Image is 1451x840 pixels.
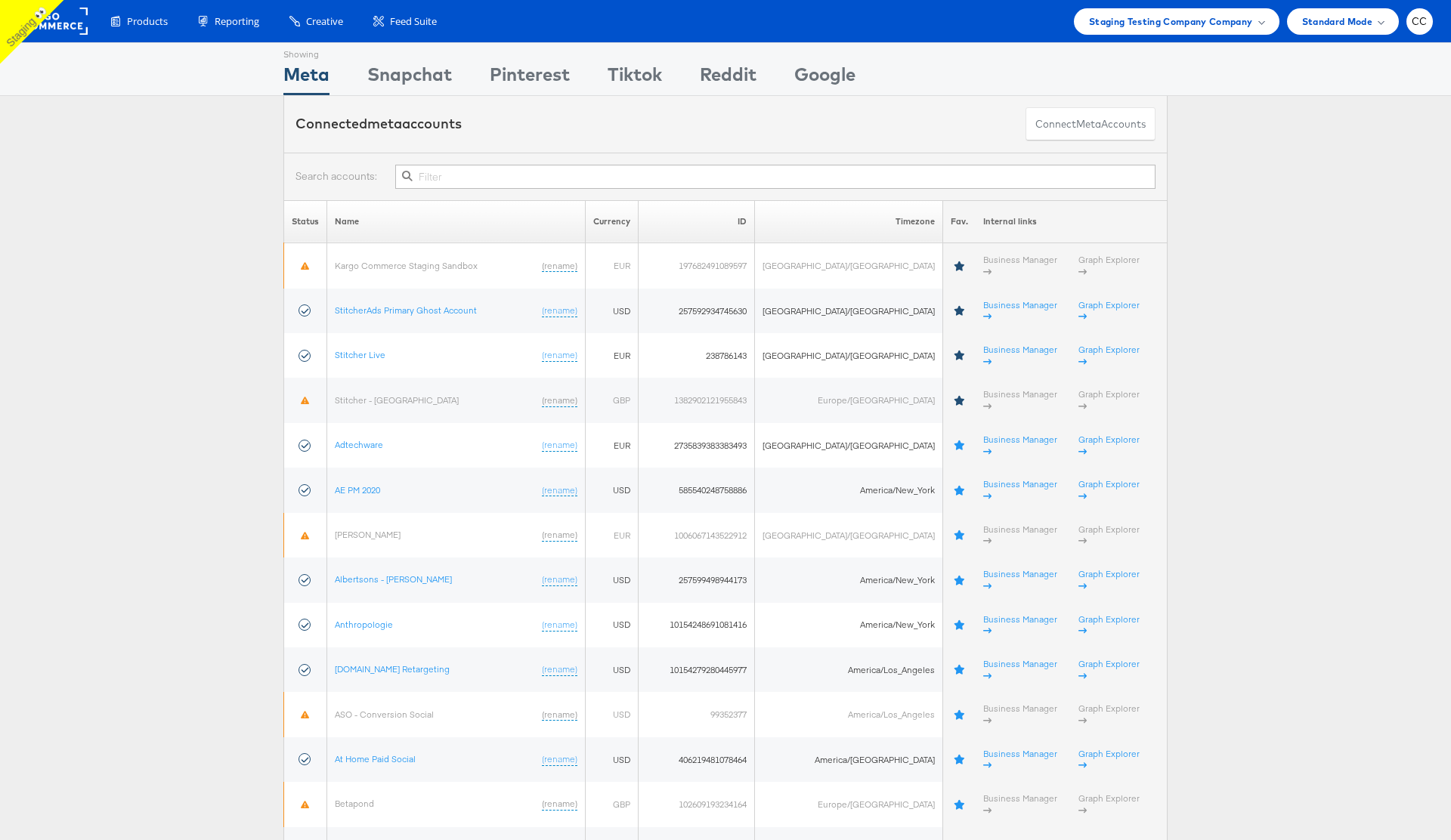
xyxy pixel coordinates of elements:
td: Europe/[GEOGRAPHIC_DATA] [755,378,943,422]
span: Reporting [215,14,259,29]
button: ConnectmetaAccounts [1026,107,1156,141]
a: Graph Explorer [1078,254,1140,277]
td: 406219481078464 [639,737,755,782]
a: (rename) [542,753,577,766]
a: Business Manager [983,703,1057,726]
a: (rename) [542,619,577,632]
td: America/New_York [755,468,943,512]
a: (rename) [542,663,577,676]
td: USD [586,692,639,737]
div: Google [794,61,855,95]
td: USD [586,647,639,692]
th: Name [327,200,586,243]
div: Snapchat [367,61,452,95]
td: USD [586,557,639,602]
a: Graph Explorer [1078,568,1140,591]
div: Connected accounts [295,114,462,134]
a: (rename) [542,260,577,273]
a: Graph Explorer [1078,703,1140,726]
a: (rename) [542,394,577,407]
td: America/Los_Angeles [755,647,943,692]
td: Europe/[GEOGRAPHIC_DATA] [755,782,943,826]
span: Standard Mode [1302,14,1372,29]
a: (rename) [542,709,577,721]
a: Business Manager [983,748,1057,771]
a: Business Manager [983,254,1057,277]
a: (rename) [542,484,577,497]
td: [GEOGRAPHIC_DATA]/[GEOGRAPHIC_DATA] [755,513,943,557]
div: Reddit [700,61,756,95]
td: GBP [586,782,639,826]
a: Business Manager [983,523,1057,547]
a: Business Manager [983,658,1057,681]
td: 257592934745630 [639,289,755,333]
td: 102609193234164 [639,782,755,826]
a: (rename) [542,304,577,317]
a: (rename) [542,798,577,811]
a: (rename) [542,573,577,586]
td: USD [586,289,639,333]
td: [GEOGRAPHIC_DATA]/[GEOGRAPHIC_DATA] [755,289,943,333]
th: Timezone [755,200,943,243]
span: CC [1412,17,1428,26]
a: Stitcher Live [335,349,385,360]
td: USD [586,737,639,782]
a: Business Manager [983,792,1057,816]
th: Currency [586,200,639,243]
a: Graph Explorer [1078,478,1140,502]
a: Graph Explorer [1078,344,1140,367]
div: Meta [283,61,329,95]
a: (rename) [542,529,577,542]
div: Pinterest [490,61,570,95]
td: 585540248758886 [639,468,755,512]
span: Products [127,14,168,29]
td: America/[GEOGRAPHIC_DATA] [755,737,943,782]
a: Graph Explorer [1078,388,1140,412]
a: Kargo Commerce Staging Sandbox [335,260,478,271]
div: Tiktok [608,61,662,95]
a: Graph Explorer [1078,748,1140,771]
td: USD [586,468,639,512]
td: America/New_York [755,557,943,602]
td: 1006067143522912 [639,513,755,557]
td: 197682491089597 [639,243,755,289]
a: [PERSON_NAME] [335,529,401,540]
td: 99352377 [639,692,755,737]
td: EUR [586,243,639,289]
td: GBP [586,378,639,422]
span: meta [367,115,402,132]
td: [GEOGRAPHIC_DATA]/[GEOGRAPHIC_DATA] [755,243,943,289]
a: Business Manager [983,388,1057,412]
a: (rename) [542,349,577,362]
a: (rename) [542,439,577,452]
td: 257599498944173 [639,557,755,602]
a: Graph Explorer [1078,792,1140,816]
a: Anthropologie [335,619,393,630]
a: ASO - Conversion Social [335,709,434,720]
a: Stitcher - [GEOGRAPHIC_DATA] [335,394,459,406]
a: Graph Explorer [1078,299,1140,323]
a: StitcherAds Primary Ghost Account [335,304,477,316]
a: Albertsons - [PERSON_NAME] [335,573,452,585]
a: Business Manager [983,478,1057,502]
td: 238786143 [639,333,755,378]
a: [DOMAIN_NAME] Retargeting [335,663,450,675]
td: EUR [586,423,639,468]
a: Business Manager [983,613,1057,637]
a: Graph Explorer [1078,523,1140,547]
span: meta [1076,117,1101,131]
td: USD [586,603,639,647]
td: America/Los_Angeles [755,692,943,737]
a: Graph Explorer [1078,434,1140,457]
td: EUR [586,333,639,378]
a: Graph Explorer [1078,658,1140,681]
a: Betapond [335,798,374,809]
input: Filter [395,165,1156,189]
div: Showing [283,43,329,61]
td: 10154248691081416 [639,603,755,647]
a: At Home Paid Social [335,753,416,764]
a: Adtechware [335,439,383,450]
a: Business Manager [983,568,1057,591]
td: [GEOGRAPHIC_DATA]/[GEOGRAPHIC_DATA] [755,333,943,378]
td: 10154279280445977 [639,647,755,692]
